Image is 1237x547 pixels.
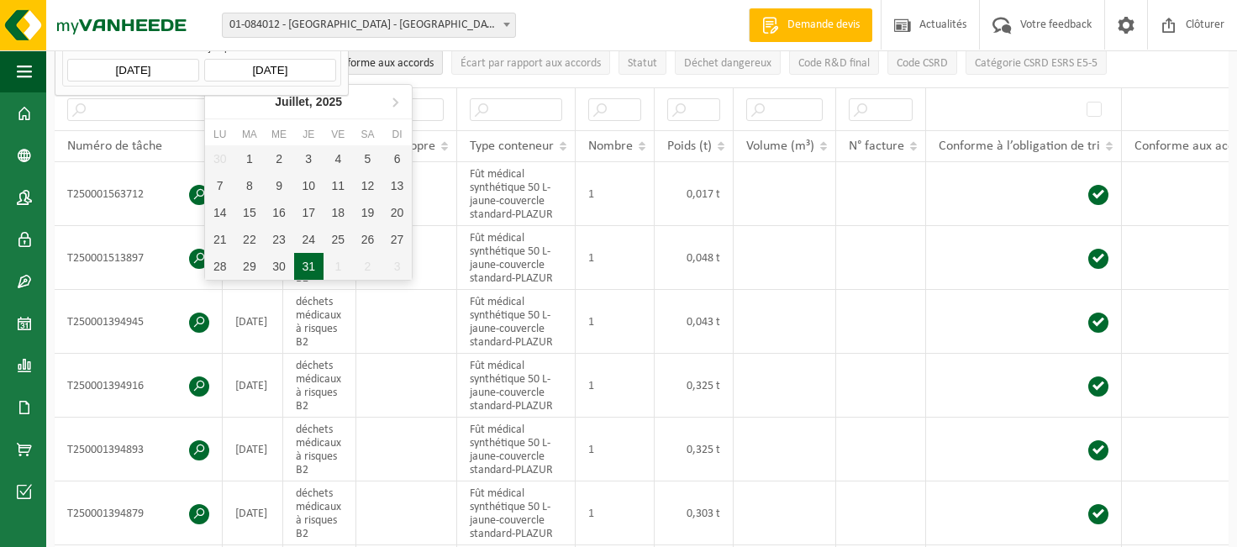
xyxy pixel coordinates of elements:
div: Ve [324,126,353,143]
div: Juillet, [268,88,349,115]
button: StatutStatut: Activate to sort [618,50,666,75]
span: Volume (m³) [746,139,814,153]
td: 1 [576,354,655,418]
td: [DATE] [223,354,283,418]
div: 2 [264,145,293,172]
span: 01-084012 - UNIVERSITE DE LIÈGE - ULG - LIÈGE [222,13,516,38]
div: 11 [324,172,353,199]
div: 3 [294,145,324,172]
div: 17 [294,199,324,226]
div: 14 [205,199,234,226]
span: Type conteneur [470,139,554,153]
span: Déchet dangereux [684,57,771,70]
div: 30 [264,253,293,280]
td: Fût médical synthétique 50 L-jaune-couvercle standard-PLAZUR [457,418,576,481]
td: [DATE] [223,290,283,354]
td: 0,303 t [655,481,734,545]
div: 7 [205,172,234,199]
span: Code CSRD [897,57,948,70]
td: 0,048 t [655,226,734,290]
span: Numéro de tâche [67,139,162,153]
div: Me [264,126,293,143]
td: Fût médical synthétique 50 L-jaune-couvercle standard-PLAZUR [457,290,576,354]
td: déchets médicaux à risques B2 [283,290,356,354]
div: 16 [264,199,293,226]
button: Conforme aux accords : Activate to sort [320,50,443,75]
td: 0,325 t [655,354,734,418]
span: Poids (t) [667,139,712,153]
div: 1 [234,145,264,172]
div: 27 [382,226,412,253]
div: 13 [382,172,412,199]
td: 1 [576,162,655,226]
div: 28 [205,253,234,280]
div: Sa [353,126,382,143]
td: T250001563712 [55,162,223,226]
button: Code CSRDCode CSRD: Activate to sort [887,50,957,75]
td: déchets médicaux à risques B2 [283,481,356,545]
div: 5 [353,145,382,172]
div: 26 [353,226,382,253]
td: Fût médical synthétique 50 L-jaune-couvercle standard-PLAZUR [457,354,576,418]
td: déchets médicaux à risques B2 [283,418,356,481]
div: 1 [324,253,353,280]
td: Fût médical synthétique 50 L-jaune-couvercle standard-PLAZUR [457,226,576,290]
span: Catégorie CSRD ESRS E5-5 [975,57,1098,70]
div: Ma [234,126,264,143]
div: 21 [205,226,234,253]
div: 15 [234,199,264,226]
i: 2025 [316,96,342,108]
span: 01-084012 - UNIVERSITE DE LIÈGE - ULG - LIÈGE [223,13,515,37]
span: Écart par rapport aux accords [461,57,601,70]
div: 20 [382,199,412,226]
span: Statut [628,57,657,70]
div: 12 [353,172,382,199]
div: 29 [234,253,264,280]
span: Code R&D final [798,57,870,70]
div: 10 [294,172,324,199]
div: 4 [324,145,353,172]
div: Lu [205,126,234,143]
td: T250001394945 [55,290,223,354]
span: Demande devis [783,17,864,34]
td: Fût médical synthétique 50 L-jaune-couvercle standard-PLAZUR [457,481,576,545]
button: Déchet dangereux : Activate to sort [675,50,781,75]
a: Demande devis [749,8,872,42]
div: 31 [294,253,324,280]
span: Conforme à l’obligation de tri [939,139,1100,153]
button: Écart par rapport aux accordsÉcart par rapport aux accords: Activate to sort [451,50,610,75]
td: [DATE] [223,481,283,545]
button: Catégorie CSRD ESRS E5-5Catégorie CSRD ESRS E5-5: Activate to sort [966,50,1107,75]
div: 24 [294,226,324,253]
div: Je [294,126,324,143]
td: 0,043 t [655,290,734,354]
td: T250001394893 [55,418,223,481]
td: 0,325 t [655,418,734,481]
td: 0,017 t [655,162,734,226]
td: T250001394916 [55,354,223,418]
div: 9 [264,172,293,199]
div: 3 [382,253,412,280]
td: 1 [576,226,655,290]
div: 2 [353,253,382,280]
div: 6 [382,145,412,172]
td: 1 [576,481,655,545]
div: 8 [234,172,264,199]
span: N° facture [849,139,904,153]
td: [DATE] [223,418,283,481]
span: Nombre [588,139,633,153]
div: Di [382,126,412,143]
td: déchets médicaux à risques B2 [283,354,356,418]
button: Code R&D finalCode R&amp;D final: Activate to sort [789,50,879,75]
div: 19 [353,199,382,226]
td: Fût médical synthétique 50 L-jaune-couvercle standard-PLAZUR [457,162,576,226]
td: T250001513897 [55,226,223,290]
td: 1 [576,290,655,354]
div: 18 [324,199,353,226]
span: Conforme aux accords [329,57,434,70]
td: 1 [576,418,655,481]
div: 22 [234,226,264,253]
div: 25 [324,226,353,253]
div: 23 [264,226,293,253]
td: T250001394879 [55,481,223,545]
